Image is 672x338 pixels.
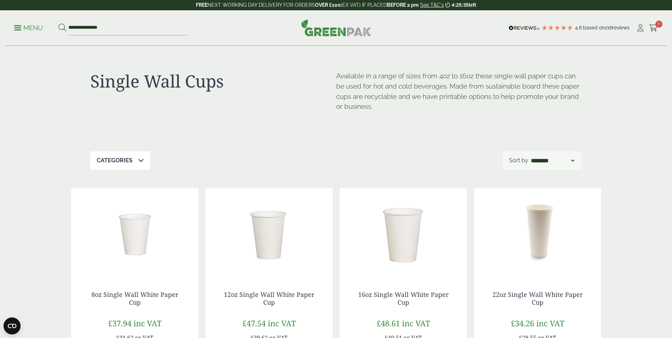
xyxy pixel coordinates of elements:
span: 4.8 [575,25,583,30]
span: reviews [612,25,629,30]
span: 216 [605,25,612,30]
p: Sort by [509,156,528,165]
img: 2130015B 22oz White Single Wall Paper Cup 627ml [474,188,601,277]
span: 0 [655,21,662,28]
span: left [469,2,476,8]
strong: OVER £100 [315,2,341,8]
strong: FREE [196,2,208,8]
span: inc VAT [402,318,430,328]
a: 16oz Single Wall White Paper Cup [358,290,448,306]
span: £34.26 [511,318,534,328]
a: Menu [14,24,43,31]
select: Shop order [530,156,576,165]
a: 12oz Single Wall White Paper Cup [224,290,314,306]
img: REVIEWS.io [509,26,540,30]
p: Available in a range of sizes from 4oz to 16oz these single wall paper cups can be used for hot a... [336,71,582,112]
p: Categories [97,156,132,165]
span: £48.61 [377,318,400,328]
img: 8oz Single Wall White Paper Cup-0 [71,188,198,277]
span: inc VAT [134,318,162,328]
img: DSC_9763a [205,188,333,277]
i: My Account [636,24,645,32]
span: £37.94 [108,318,131,328]
span: inc VAT [536,318,564,328]
a: 0 [649,23,658,33]
span: 4:25:35 [452,2,469,8]
h1: Single Wall Cups [90,71,336,91]
img: 16oz Single Wall White Paper Cup-0 [340,188,467,277]
strong: BEFORE 2 pm [387,2,419,8]
span: £47.54 [242,318,266,328]
a: 22oz Single Wall White Paper Cup [492,290,583,306]
i: Cart [649,24,658,32]
a: See T&C's [420,2,444,8]
div: 4.79 Stars [541,24,573,31]
button: Open CMP widget [4,317,21,334]
span: Based on [583,25,605,30]
p: Menu [14,24,43,32]
img: GreenPak Supplies [301,19,371,36]
a: 8oz Single Wall White Paper Cup [91,290,178,306]
span: inc VAT [268,318,296,328]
